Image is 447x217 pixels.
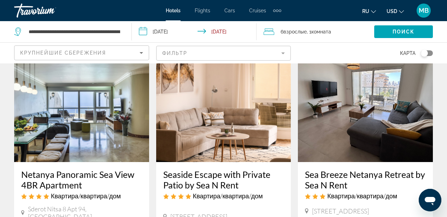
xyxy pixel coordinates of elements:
span: USD [387,8,397,14]
img: Hotel image [14,49,149,162]
span: Квартира/квартира/дом [51,192,121,200]
button: Extra navigation items [273,5,281,16]
div: 4 star Apartment [21,192,142,200]
button: Filter [156,45,291,61]
img: Hotel image [156,49,291,162]
a: Netanya Panoramic Sea View 4BR Apartment [21,169,142,190]
img: Hotel image [298,49,433,162]
button: Toggle map [416,50,433,56]
iframe: Button to launch messaging window [419,189,441,211]
span: Комната [311,29,331,35]
span: [STREET_ADDRESS] [312,207,369,215]
span: , 1 [307,27,331,37]
span: Крупнейшие сбережения [20,50,106,56]
button: Check-in date: Oct 12, 2025 Check-out date: Oct 15, 2025 [132,21,257,42]
span: карта [400,48,416,58]
div: 4 star Apartment [163,192,284,200]
span: 6 [281,27,307,37]
button: Travelers: 6 adults, 0 children [257,21,374,42]
span: Квартира/квартира/дом [193,192,263,200]
a: Travorium [14,1,85,20]
button: Change language [362,6,376,16]
span: MB [419,7,429,14]
a: Cars [224,8,235,13]
span: Взрослые [283,29,307,35]
button: Поиск [374,25,433,38]
button: User Menu [414,3,433,18]
a: Sea Breeze Netanya Retreat by Sea N Rent [305,169,426,190]
span: ru [362,8,369,14]
span: Поиск [393,29,415,35]
span: Квартира/квартира/дом [327,192,397,200]
mat-select: Sort by [20,49,143,57]
a: Hotels [166,8,181,13]
a: Flights [195,8,210,13]
a: Seaside Escape with Private Patio by Sea N Rent [163,169,284,190]
div: 3 star Apartment [305,192,426,200]
button: Change currency [387,6,404,16]
a: Cruises [249,8,266,13]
